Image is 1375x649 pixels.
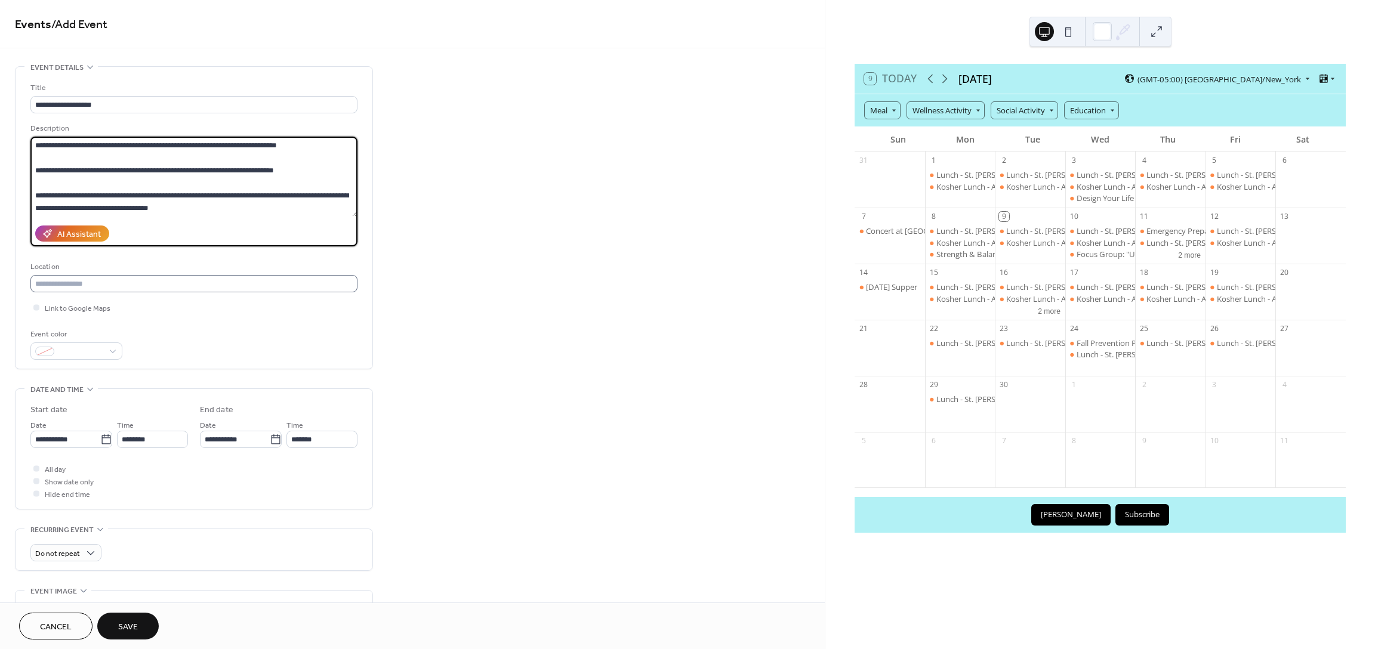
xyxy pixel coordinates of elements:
button: Subscribe [1115,504,1169,526]
button: Cancel [19,613,93,639]
div: 24 [1069,323,1080,333]
div: Lunch - St. [PERSON_NAME] [1217,225,1316,236]
span: Date and time [30,384,84,396]
div: Lunch - St. Alban's [925,338,995,348]
div: Lunch - St. [PERSON_NAME] [936,169,1035,180]
div: Lunch - St. Alban's [1135,338,1206,348]
div: Kosher Lunch - Adas [1206,181,1276,192]
div: Kosher Lunch - Adas [1135,293,1206,304]
div: Kosher Lunch - Adas [925,237,995,248]
div: Lunch - St. Alban's [1206,169,1276,180]
span: Event image [30,585,77,598]
span: Save [118,621,138,633]
div: Kosher Lunch - Adas [1065,181,1136,192]
div: Lunch - St. Alban's [925,225,995,236]
div: Sat [1269,127,1336,152]
div: Lunch - St. [PERSON_NAME] [1217,282,1316,292]
div: AI Assistant [57,228,101,241]
div: Kosher Lunch - Adas [1146,181,1219,192]
button: AI Assistant [35,225,109,242]
div: [DATE] [958,71,992,86]
span: Cancel [40,621,72,633]
div: Lunch - St. Alban's [1206,282,1276,292]
div: Lunch - St. Alban's [1065,282,1136,292]
div: Lunch - St. Alban's [925,394,995,404]
div: Fri [1201,127,1269,152]
span: / Add Event [51,13,107,36]
span: (GMT-05:00) [GEOGRAPHIC_DATA]/New_York [1137,75,1301,83]
button: 2 more [1173,249,1206,260]
div: 27 [1280,323,1290,333]
div: Lunch - St. [PERSON_NAME] [1006,169,1105,180]
div: Start date [30,404,67,416]
div: Kosher Lunch - Adas [1146,293,1219,304]
div: Design Your Life for Meaning @ Success free 3-week workshop Session 1 [1077,193,1333,203]
div: 6 [1280,156,1290,166]
div: 3 [1210,379,1220,390]
div: Focus Group: "Upside of Aging" [1077,249,1188,259]
div: Thu [1134,127,1201,152]
div: 14 [859,267,869,277]
div: Lunch - St. Alban's [1065,225,1136,236]
div: Lunch - St. [PERSON_NAME] [1077,225,1176,236]
div: Lunch - St. [PERSON_NAME] [1146,282,1245,292]
div: Kosher Lunch - Adas [1065,293,1136,304]
div: Kosher Lunch - Adas [1077,181,1149,192]
div: Mon [932,127,999,152]
div: 10 [1069,212,1080,222]
div: 2 [999,156,1009,166]
span: All day [45,463,66,476]
div: 8 [1069,435,1080,446]
div: Kosher Lunch - Adas [1206,293,1276,304]
div: Tue [999,127,1066,152]
div: Lunch - St. [PERSON_NAME] [1006,338,1105,348]
div: 30 [999,379,1009,390]
div: Concert at [GEOGRAPHIC_DATA] [866,225,982,236]
div: 15 [929,267,939,277]
div: Strength & Balance with Mr. [PERSON_NAME] [936,249,1098,259]
div: Fall Prevention Program [1077,338,1163,348]
div: Kosher Lunch - Adas [1206,237,1276,248]
div: 4 [1280,379,1290,390]
div: 18 [1139,267,1149,277]
div: Lunch - St. Alban's [925,169,995,180]
div: 12 [1210,212,1220,222]
div: 26 [1210,323,1220,333]
div: Lunch - St. Alban's [1065,349,1136,360]
div: Concert at Tregaron Conservancy [855,225,925,236]
div: Kosher Lunch - Adas [1135,181,1206,192]
div: Kosher Lunch - Adas [995,293,1065,304]
div: Sun [864,127,932,152]
div: 2 [1139,379,1149,390]
div: 4 [1139,156,1149,166]
div: Lunch - St. [PERSON_NAME] [1146,237,1245,248]
div: Lunch - St. Alban's [1206,225,1276,236]
a: Events [15,13,51,36]
div: 16 [999,267,1009,277]
div: Lunch - St. Alban's [995,338,1065,348]
div: Lunch - St. [PERSON_NAME] [1006,282,1105,292]
div: 7 [859,212,869,222]
span: Recurring event [30,524,94,536]
div: 11 [1139,212,1149,222]
div: 9 [999,212,1009,222]
div: Wed [1066,127,1134,152]
div: Lunch - St. [PERSON_NAME] [1077,349,1176,360]
div: Kosher Lunch - Adas [925,293,995,304]
button: Save [97,613,159,639]
div: Lunch - St. Alban's [925,282,995,292]
div: 21 [859,323,869,333]
div: Kosher Lunch - Adas [1006,237,1078,248]
div: Kosher Lunch - Adas [1006,181,1078,192]
div: 1 [929,156,939,166]
div: Focus Group: "Upside of Aging" [1065,249,1136,259]
div: Lunch - St. [PERSON_NAME] [936,282,1035,292]
div: Lunch - St. [PERSON_NAME] [1146,169,1245,180]
div: 25 [1139,323,1149,333]
div: 9 [1139,435,1149,446]
div: Strength & Balance with Mr. William Yates [925,249,995,259]
div: Lunch - St. [PERSON_NAME] [936,394,1035,404]
button: 2 more [1033,305,1065,316]
div: Kosher Lunch - Adas [936,293,1009,304]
